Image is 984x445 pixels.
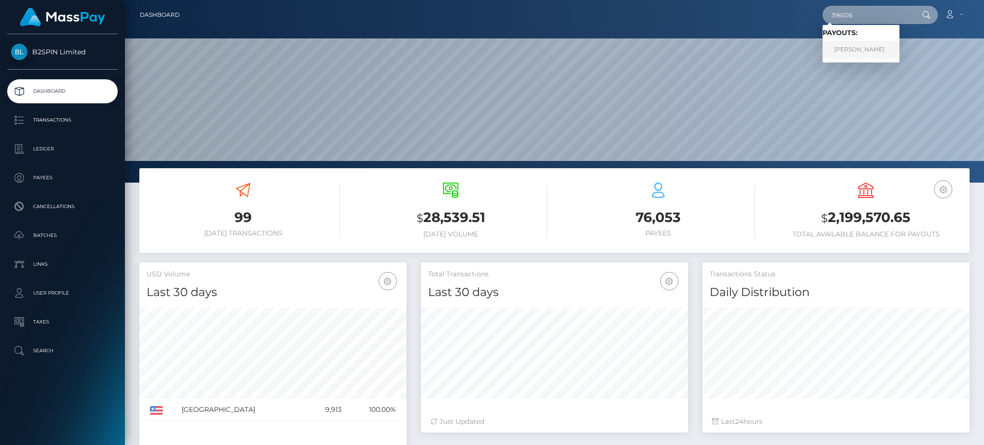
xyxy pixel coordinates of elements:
a: Batches [7,223,118,247]
p: Links [11,257,114,272]
p: Taxes [11,315,114,329]
p: Cancellations [11,199,114,214]
p: Dashboard [11,84,114,99]
a: Search [7,339,118,363]
img: B2SPIN Limited [11,44,27,60]
a: Taxes [7,310,118,334]
p: Payees [11,171,114,185]
a: Transactions [7,108,118,132]
span: 24 [735,417,743,426]
h6: Payouts: [823,29,899,37]
h3: 2,199,570.65 [769,208,962,228]
td: 9,913 [308,399,345,421]
h5: USD Volume [147,270,399,279]
h3: 28,539.51 [354,208,547,228]
h4: Last 30 days [428,284,681,301]
small: $ [417,211,423,225]
img: MassPay Logo [20,8,105,26]
h5: Total Transactions [428,270,681,279]
a: Ledger [7,137,118,161]
a: Cancellations [7,195,118,219]
td: 100.00% [345,399,399,421]
a: [PERSON_NAME] [823,41,899,59]
img: US.png [150,406,163,415]
p: User Profile [11,286,114,300]
p: Ledger [11,142,114,156]
h6: Total Available Balance for Payouts [769,230,962,238]
a: Dashboard [140,5,180,25]
a: Links [7,252,118,276]
h6: [DATE] Volume [354,230,547,238]
h4: Daily Distribution [710,284,962,301]
p: Search [11,344,114,358]
div: Just Updated [430,417,678,427]
a: Payees [7,166,118,190]
a: User Profile [7,281,118,305]
p: Batches [11,228,114,243]
a: Dashboard [7,79,118,103]
p: Transactions [11,113,114,127]
h6: [DATE] Transactions [147,229,340,237]
input: Search... [823,6,913,24]
h5: Transactions Status [710,270,962,279]
small: $ [821,211,828,225]
h3: 99 [147,208,340,227]
td: [GEOGRAPHIC_DATA] [178,399,307,421]
h4: Last 30 days [147,284,399,301]
span: B2SPIN Limited [7,48,118,56]
h3: 76,053 [562,208,755,227]
h6: Payees [562,229,755,237]
div: Last hours [712,417,960,427]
